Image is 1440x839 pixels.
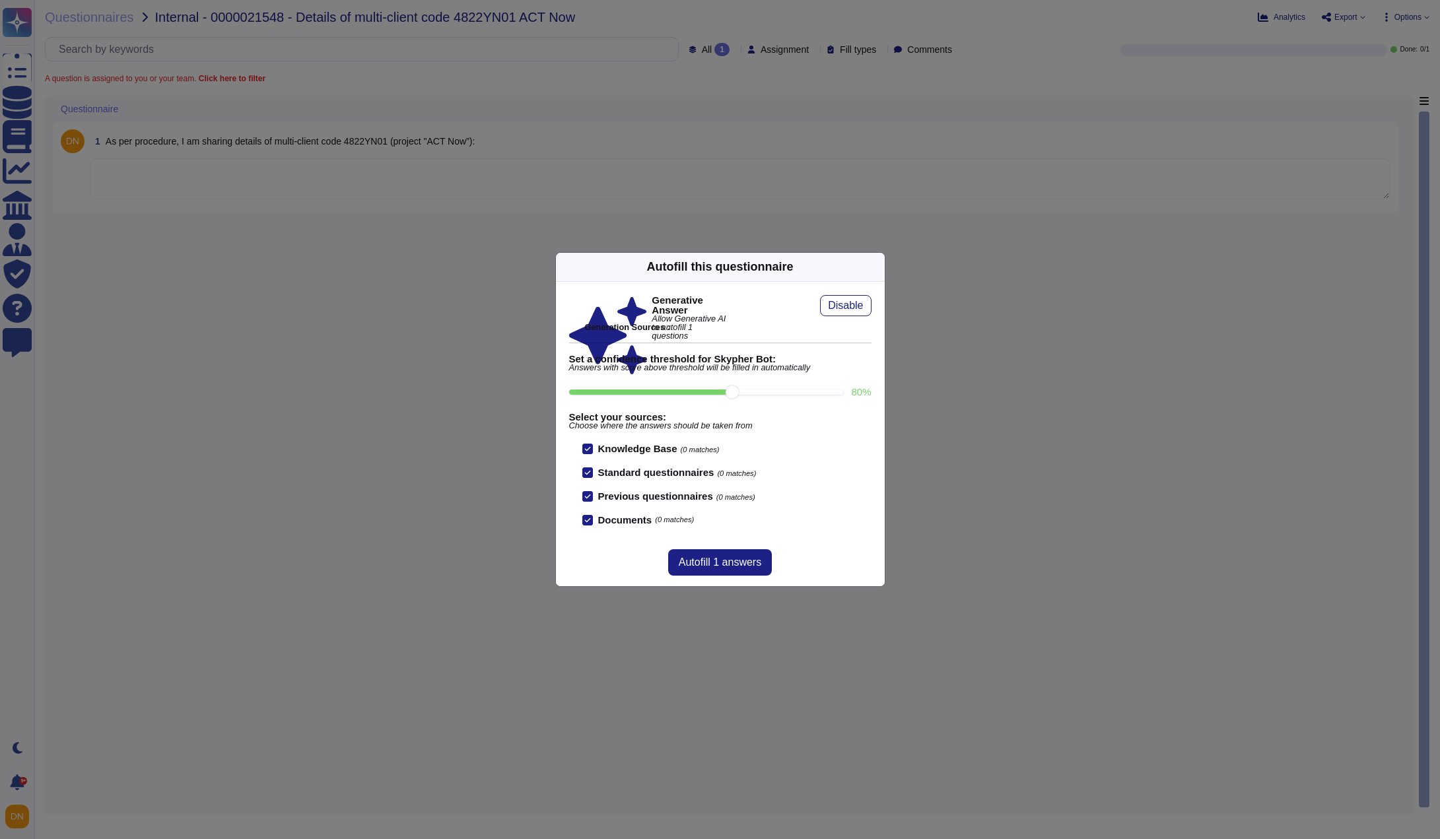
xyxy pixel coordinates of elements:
span: (0 matches) [717,469,756,477]
button: Disable [820,295,871,316]
b: Knowledge Base [598,443,677,454]
b: Generation Sources : [585,322,670,332]
b: Documents [598,515,652,525]
span: (0 matches) [681,446,720,453]
span: Choose where the answers should be taken from [569,422,872,430]
b: Standard questionnaires [598,467,714,478]
button: Autofill 1 answers [668,549,772,576]
span: (0 matches) [655,516,694,523]
span: Answers with score above threshold will be filled in automatically [569,364,872,372]
span: Allow Generative AI to autofill 1 questions [652,315,730,340]
span: Disable [828,300,863,311]
b: Select your sources: [569,412,872,422]
b: Previous questionnaires [598,490,713,502]
b: Generative Answer [652,295,730,315]
span: (0 matches) [716,493,755,501]
span: Autofill 1 answers [679,557,761,568]
b: Set a confidence threshold for Skypher Bot: [569,354,872,364]
div: Autofill this questionnaire [646,258,793,276]
label: 80 % [851,387,871,397]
